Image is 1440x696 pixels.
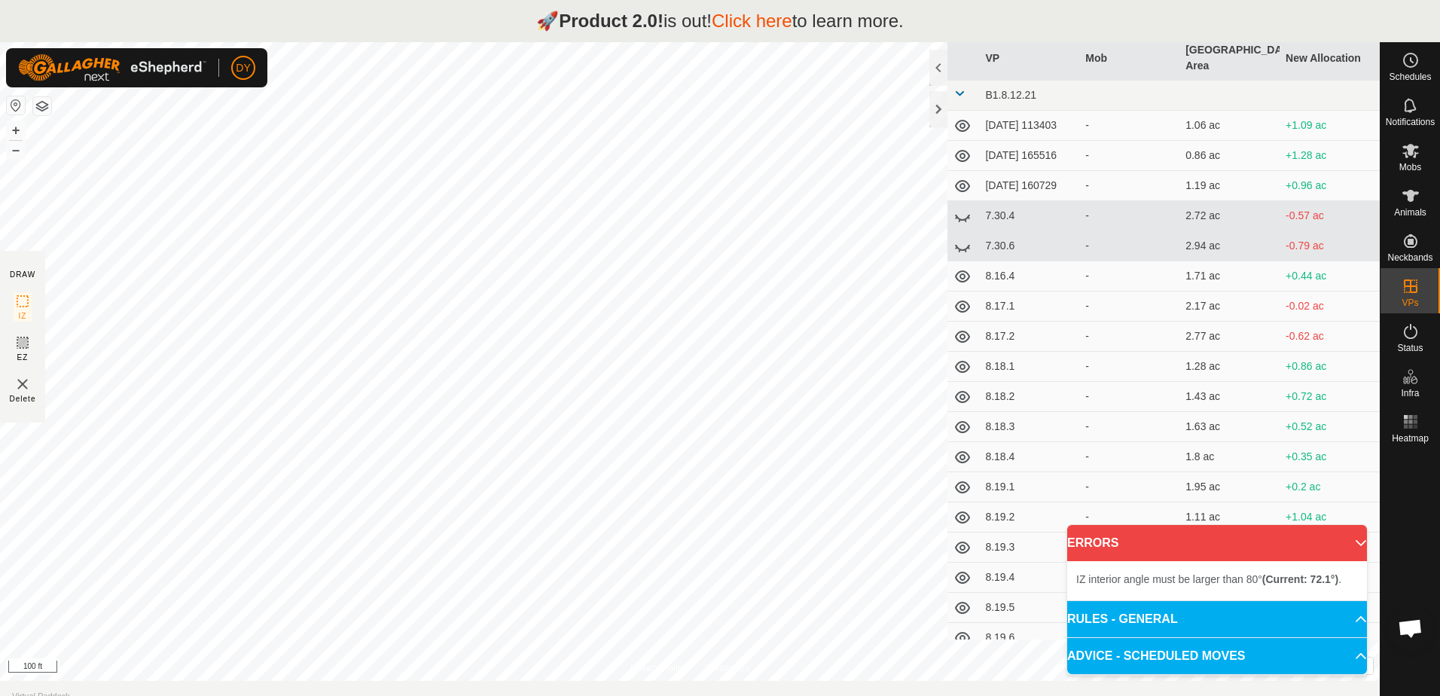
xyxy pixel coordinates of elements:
td: 0.86 ac [1179,141,1280,171]
td: 8.18.4 [979,442,1079,472]
div: Open chat [1388,606,1433,651]
td: 1.8 ac [1179,442,1280,472]
td: 2.94 ac [1179,231,1280,261]
button: – [7,141,25,159]
div: - [1085,118,1173,133]
div: - [1085,509,1173,525]
p-accordion-header: ADVICE - SCHEDULED MOVES [1067,638,1367,674]
td: 1.71 ac [1179,261,1280,292]
td: 2.77 ac [1179,322,1280,352]
span: DY [236,60,250,76]
td: +0.35 ac [1280,442,1380,472]
td: 1.43 ac [1179,382,1280,412]
td: 8.19.1 [979,472,1079,502]
img: VP [14,375,32,393]
th: [GEOGRAPHIC_DATA] Area [1179,36,1280,81]
span: ADVICE - SCHEDULED MOVES [1067,647,1245,665]
div: - [1085,238,1173,254]
a: Privacy Policy [630,661,687,675]
td: 1.95 ac [1179,472,1280,502]
span: Delete [10,393,36,404]
strong: Product 2.0! [559,11,664,31]
div: - [1085,298,1173,314]
td: +0.72 ac [1280,382,1380,412]
span: B1.8.12.21 [985,89,1036,101]
td: 1.19 ac [1179,171,1280,201]
td: +0.96 ac [1280,171,1380,201]
td: -0.79 ac [1280,231,1380,261]
th: VP [979,36,1079,81]
b: (Current: 72.1°) [1262,573,1338,585]
td: [DATE] 113403 [979,111,1079,141]
div: - [1085,359,1173,374]
span: Schedules [1389,72,1431,81]
div: DRAW [10,269,35,280]
td: +1.04 ac [1280,502,1380,533]
td: 8.19.6 [979,623,1079,653]
button: Reset Map [7,96,25,114]
div: - [1085,328,1173,344]
td: 8.16.4 [979,261,1079,292]
td: -0.62 ac [1280,322,1380,352]
td: 8.17.1 [979,292,1079,322]
span: Heatmap [1392,434,1429,443]
td: [DATE] 160729 [979,171,1079,201]
button: + [7,121,25,139]
div: - [1085,178,1173,194]
a: Click here [712,11,792,31]
p-accordion-header: RULES - GENERAL [1067,601,1367,637]
p-accordion-header: ERRORS [1067,525,1367,561]
p: 🚀 is out! to learn more. [536,8,904,35]
span: IZ interior angle must be larger than 80° . [1076,573,1341,585]
td: 7.30.4 [979,201,1079,231]
div: - [1085,148,1173,163]
td: 1.28 ac [1179,352,1280,382]
td: +0.86 ac [1280,352,1380,382]
td: 8.18.2 [979,382,1079,412]
td: 8.19.4 [979,563,1079,593]
span: VPs [1402,298,1418,307]
th: Mob [1079,36,1179,81]
span: Notifications [1386,118,1435,127]
span: RULES - GENERAL [1067,610,1178,628]
td: +0.44 ac [1280,261,1380,292]
td: +0.52 ac [1280,412,1380,442]
td: 7.30.6 [979,231,1079,261]
button: Map Layers [33,97,51,115]
td: 8.18.1 [979,352,1079,382]
td: 8.19.2 [979,502,1079,533]
td: [DATE] 165516 [979,141,1079,171]
span: Mobs [1399,163,1421,172]
div: - [1085,268,1173,284]
span: Infra [1401,389,1419,398]
span: IZ [19,310,27,322]
div: - [1085,479,1173,495]
td: +1.28 ac [1280,141,1380,171]
td: -0.57 ac [1280,201,1380,231]
span: Animals [1394,208,1426,217]
td: 8.17.2 [979,322,1079,352]
div: - [1085,389,1173,404]
td: 1.11 ac [1179,502,1280,533]
td: 1.06 ac [1179,111,1280,141]
div: - [1085,208,1173,224]
td: 2.72 ac [1179,201,1280,231]
span: EZ [17,352,29,363]
img: Gallagher Logo [18,54,206,81]
td: 8.18.3 [979,412,1079,442]
span: ERRORS [1067,534,1118,552]
p-accordion-content: ERRORS [1067,561,1367,600]
td: +0.2 ac [1280,472,1380,502]
span: Status [1397,343,1423,353]
td: 8.19.3 [979,533,1079,563]
td: 8.19.5 [979,593,1079,623]
div: - [1085,449,1173,465]
th: New Allocation [1280,36,1380,81]
td: -0.02 ac [1280,292,1380,322]
div: - [1085,419,1173,435]
a: Contact Us [705,661,749,675]
td: 2.17 ac [1179,292,1280,322]
span: Neckbands [1387,253,1432,262]
td: +1.09 ac [1280,111,1380,141]
td: 1.63 ac [1179,412,1280,442]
